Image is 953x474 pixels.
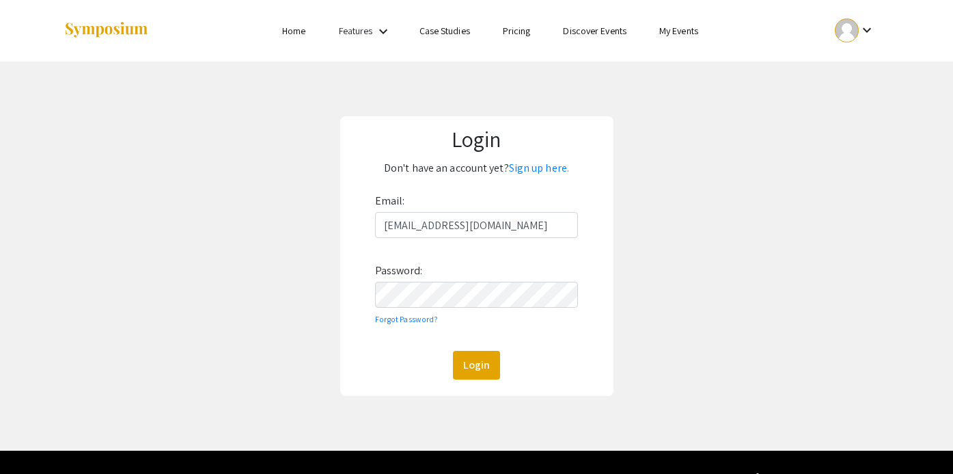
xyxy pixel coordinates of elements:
a: Case Studies [419,25,470,37]
a: Features [339,25,373,37]
a: My Events [659,25,698,37]
label: Password: [375,260,423,282]
iframe: Chat [10,412,58,464]
button: Login [453,351,500,380]
h1: Login [349,126,603,152]
p: Don't have an account yet? [349,157,603,179]
img: Symposium by ForagerOne [64,21,149,40]
mat-icon: Expand Features list [375,23,391,40]
a: Forgot Password? [375,314,439,324]
label: Email: [375,190,405,212]
mat-icon: Expand account dropdown [859,22,875,38]
button: Expand account dropdown [820,15,889,46]
a: Sign up here. [509,161,569,175]
a: Discover Events [563,25,626,37]
a: Pricing [503,25,531,37]
a: Home [282,25,305,37]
